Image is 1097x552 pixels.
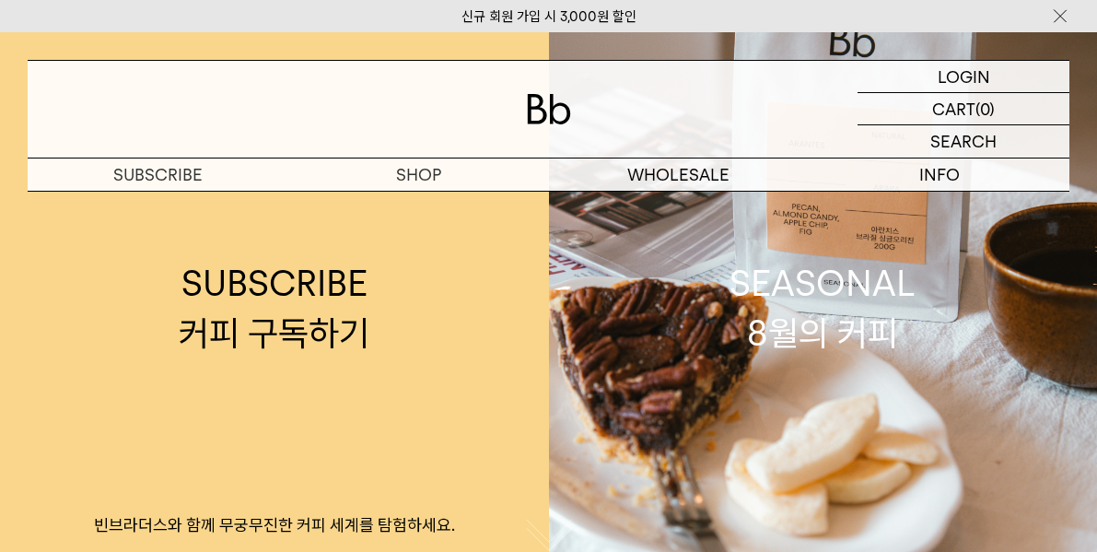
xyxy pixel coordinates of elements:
img: 로고 [527,94,571,124]
div: SEASONAL 8월의 커피 [729,259,916,357]
p: CART [932,93,975,124]
p: LOGIN [938,61,990,92]
a: SUBSCRIBE [28,159,288,191]
p: (0) [975,93,995,124]
p: INFO [809,159,1069,191]
a: CART (0) [858,93,1069,125]
p: SEARCH [930,125,997,158]
a: LOGIN [858,61,1069,93]
div: SUBSCRIBE 커피 구독하기 [179,259,369,357]
a: 신규 회원 가입 시 3,000원 할인 [461,8,636,25]
p: WHOLESALE [549,159,810,191]
a: SHOP [288,159,549,191]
